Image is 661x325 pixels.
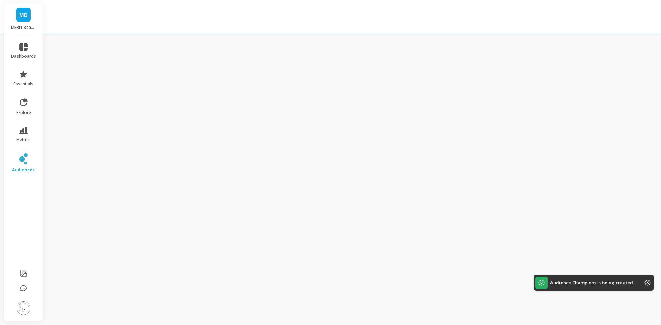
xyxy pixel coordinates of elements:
img: profile picture [17,301,30,315]
span: metrics [16,137,31,142]
p: MERIT Beauty [11,25,36,30]
p: Audience Champions is being created. [550,280,634,286]
span: essentials [13,81,33,87]
span: explore [16,110,31,116]
span: audiences [12,167,35,173]
span: dashboards [11,54,36,59]
span: MB [19,11,28,19]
